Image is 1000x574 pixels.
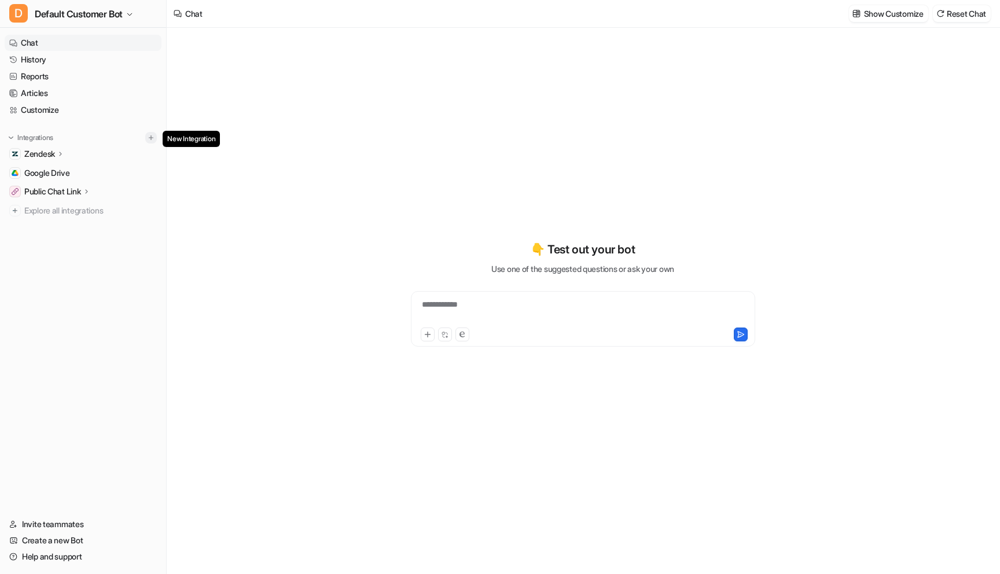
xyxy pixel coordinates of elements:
a: Invite teammates [5,516,161,532]
div: Send us a message [12,203,220,234]
p: Zendesk [24,148,55,160]
p: How can we help? [23,102,208,122]
div: Close [199,19,220,39]
img: Profile image for eesel [24,163,47,186]
span: Home [45,390,71,398]
a: History [5,51,161,68]
a: Explore all integrations [5,203,161,219]
span: D [9,4,28,23]
img: Zendesk [12,150,19,157]
div: eesel [52,175,73,187]
p: 👇 Test out your bot [531,241,635,258]
a: Create a new Bot [5,532,161,549]
img: Google Drive [12,170,19,176]
button: Show Customize [849,5,928,22]
img: Profile image for Patrick [23,19,46,42]
button: Messages [116,361,231,407]
span: Messages [154,390,194,398]
div: Profile image for eeselSome API calls we're considering are for getting general context for the u... [12,153,219,196]
p: Public Chat Link [24,186,81,197]
img: Profile image for Amogh [45,19,68,42]
a: Articles [5,85,161,101]
a: Google DriveGoogle Drive [5,165,161,181]
div: Send us a message [24,212,193,225]
div: Recent message [24,146,208,158]
img: menu_add.svg [147,134,155,142]
div: Recent messageProfile image for eeselSome API calls we're considering are for getting general con... [12,136,220,197]
span: Default Customer Bot [35,6,123,22]
a: Help and support [5,549,161,565]
div: Chat [185,8,203,20]
a: Customize [5,102,161,118]
div: • [DATE] [75,175,108,187]
p: Show Customize [864,8,924,20]
img: customize [852,9,861,18]
p: Hi there 👋 [23,82,208,102]
img: reset [936,9,944,18]
img: explore all integrations [9,205,21,216]
img: Profile image for eesel [67,19,90,42]
button: Reset Chat [933,5,991,22]
p: Integrations [17,133,53,142]
span: New Integration [163,131,220,147]
span: Explore all integrations [24,201,157,220]
img: Public Chat Link [12,188,19,195]
a: Reports [5,68,161,84]
img: expand menu [7,134,15,142]
button: Integrations [5,132,57,143]
span: Google Drive [24,167,70,179]
a: Chat [5,35,161,51]
p: Use one of the suggested questions or ask your own [491,263,674,275]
